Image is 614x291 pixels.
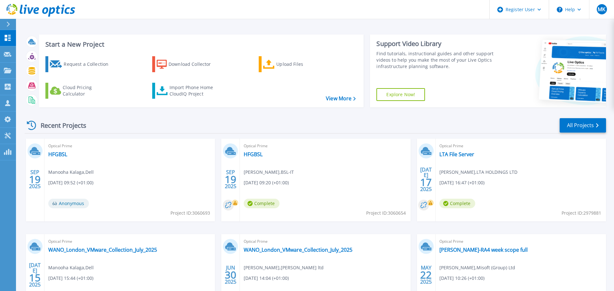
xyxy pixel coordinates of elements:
[225,272,236,278] span: 30
[244,238,406,245] span: Optical Prime
[562,210,601,217] span: Project ID: 2979881
[439,199,475,208] span: Complete
[244,199,279,208] span: Complete
[244,179,289,186] span: [DATE] 09:20 (+01:00)
[48,179,93,186] span: [DATE] 09:52 (+01:00)
[29,177,41,182] span: 19
[598,7,605,12] span: MK
[244,247,352,253] a: WANO_London_VMware_Collection_July_2025
[224,168,237,191] div: SEP 2025
[420,272,432,278] span: 22
[244,264,324,271] span: [PERSON_NAME] , [PERSON_NAME] ltd
[439,247,528,253] a: [PERSON_NAME]-RA4 week scope full
[439,142,602,149] span: Optical Prime
[376,40,497,48] div: Support Video Library
[439,275,484,282] span: [DATE] 10:26 (+01:00)
[439,238,602,245] span: Optical Prime
[48,199,89,208] span: Anonymous
[45,83,117,99] a: Cloud Pricing Calculator
[244,169,294,176] span: [PERSON_NAME] , BSL-IT
[169,58,220,71] div: Download Collector
[560,118,606,133] a: All Projects
[244,151,263,157] a: HFGBSL
[48,151,67,157] a: HFGBSL
[439,169,517,176] span: [PERSON_NAME] , LTA HOLDINGS LTD
[376,88,425,101] a: Explore Now!
[63,84,114,97] div: Cloud Pricing Calculator
[152,56,224,72] a: Download Collector
[439,151,474,157] a: LTA File Server
[224,263,237,287] div: JUN 2025
[420,263,432,287] div: MAY 2025
[45,41,356,48] h3: Start a New Project
[225,177,236,182] span: 19
[29,263,41,287] div: [DATE] 2025
[326,96,356,102] a: View More
[25,118,95,133] div: Recent Projects
[366,210,406,217] span: Project ID: 3060654
[64,58,115,71] div: Request a Collection
[439,179,484,186] span: [DATE] 16:47 (+01:00)
[29,275,41,280] span: 15
[48,238,211,245] span: Optical Prime
[48,275,93,282] span: [DATE] 15:44 (+01:00)
[48,247,157,253] a: WANO_London_VMware_Collection_July_2025
[439,264,515,271] span: [PERSON_NAME] , Misoft (Group) Ltd
[45,56,117,72] a: Request a Collection
[48,142,211,149] span: Optical Prime
[169,84,219,97] div: Import Phone Home CloudIQ Project
[420,180,432,185] span: 17
[244,275,289,282] span: [DATE] 14:04 (+01:00)
[29,168,41,191] div: SEP 2025
[48,169,94,176] span: Manooha Kalaga , Dell
[259,56,330,72] a: Upload Files
[170,210,210,217] span: Project ID: 3060693
[244,142,406,149] span: Optical Prime
[48,264,94,271] span: Manooha Kalaga , Dell
[276,58,327,71] div: Upload Files
[376,50,497,70] div: Find tutorials, instructional guides and other support videos to help you make the most of your L...
[420,168,432,191] div: [DATE] 2025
